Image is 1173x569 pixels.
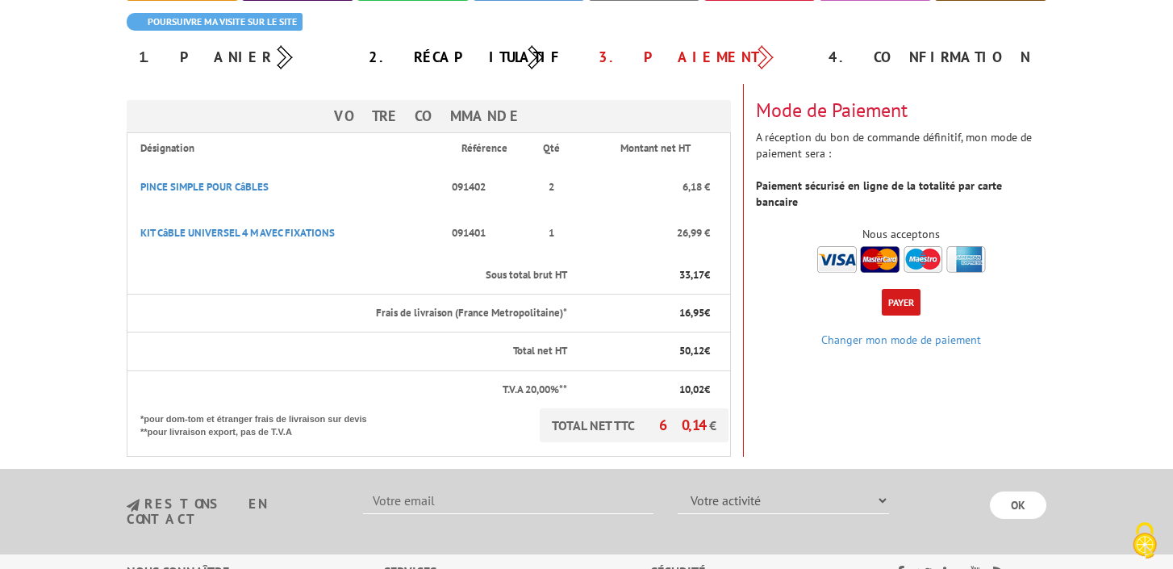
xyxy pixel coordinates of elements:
[582,226,710,241] p: 26,99 €
[536,180,567,195] p: 2
[756,100,1046,121] h3: Mode de Paiement
[140,180,269,194] a: PINCE SIMPLE POUR CâBLES
[127,497,339,525] h3: restons en contact
[127,43,357,72] div: 1. Panier
[582,268,710,283] p: €
[1125,521,1165,561] img: Cookies (fenêtre modale)
[582,180,710,195] p: 6,18 €
[127,100,731,132] h3: Votre Commande
[744,84,1058,276] div: A réception du bon de commande définitif, mon mode de paiement sera :
[816,43,1046,72] div: 4. Confirmation
[140,408,382,438] p: *pour dom-tom et étranger frais de livraison sur devis **pour livraison export, pas de T.V.A
[582,141,728,157] p: Montant net HT
[447,218,521,249] p: 091401
[540,408,728,442] p: TOTAL NET TTC €
[127,13,303,31] a: Poursuivre ma visite sur le site
[582,344,710,359] p: €
[536,226,567,241] p: 1
[882,289,920,316] button: Payer
[369,48,562,66] a: 2. Récapitulatif
[817,246,986,273] img: accepted.png
[756,226,1046,242] div: Nous acceptons
[679,383,704,396] span: 10,02
[659,416,709,434] span: 60,14
[821,333,981,347] a: Changer mon mode de paiement
[679,268,704,282] span: 33,17
[447,141,521,157] p: Référence
[127,499,140,513] img: newsletter.jpg
[140,226,335,240] a: KIT CâBLE UNIVERSEL 4 M AVEC FIXATIONS
[140,141,432,157] p: Désignation
[679,344,704,358] span: 50,12
[127,294,570,333] th: Frais de livraison (France Metropolitaine)*
[447,172,521,203] p: 091402
[756,178,1002,209] strong: Paiement sécurisé en ligne de la totalité par carte bancaire
[990,492,1046,519] input: OK
[582,383,710,398] p: €
[127,333,570,371] th: Total net HT
[140,383,567,398] p: T.V.A 20,00%**
[1117,514,1173,569] button: Cookies (fenêtre modale)
[582,306,710,321] p: €
[679,306,704,320] span: 16,95
[536,141,567,157] p: Qté
[127,257,570,295] th: Sous total brut HT
[363,487,653,514] input: Votre email
[586,43,816,72] div: 3. Paiement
